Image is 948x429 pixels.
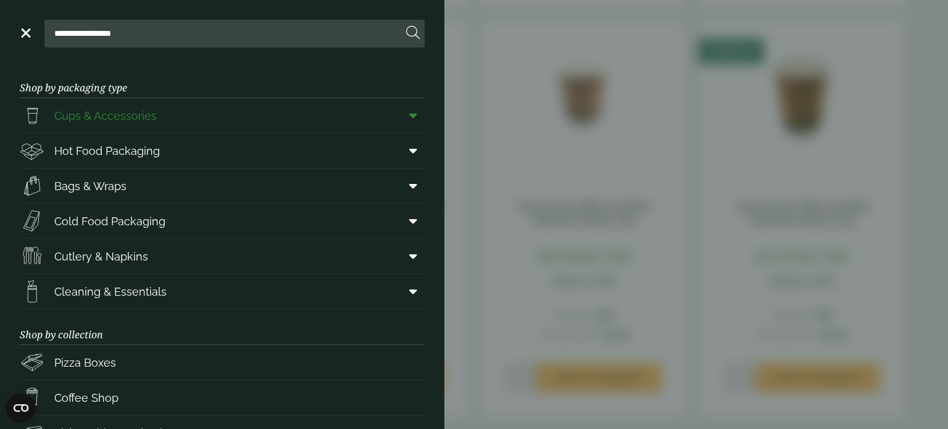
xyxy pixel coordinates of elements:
[20,204,425,238] a: Cold Food Packaging
[54,143,160,159] span: Hot Food Packaging
[20,350,44,375] img: Pizza_boxes.svg
[20,244,44,269] img: Cutlery.svg
[20,274,425,309] a: Cleaning & Essentials
[20,103,44,128] img: PintNhalf_cup.svg
[20,138,44,163] img: Deli_box.svg
[20,309,425,345] h3: Shop by collection
[20,173,44,198] img: Paper_carriers.svg
[20,169,425,203] a: Bags & Wraps
[54,107,157,124] span: Cups & Accessories
[20,133,425,168] a: Hot Food Packaging
[6,393,36,423] button: Open CMP widget
[20,239,425,273] a: Cutlery & Napkins
[54,354,116,371] span: Pizza Boxes
[54,248,148,265] span: Cutlery & Napkins
[54,283,167,300] span: Cleaning & Essentials
[20,345,425,380] a: Pizza Boxes
[54,178,127,194] span: Bags & Wraps
[20,385,44,410] img: HotDrink_paperCup.svg
[54,389,118,406] span: Coffee Shop
[20,209,44,233] img: Sandwich_box.svg
[20,62,425,98] h3: Shop by packaging type
[54,213,165,230] span: Cold Food Packaging
[20,380,425,415] a: Coffee Shop
[20,279,44,304] img: open-wipe.svg
[20,98,425,133] a: Cups & Accessories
